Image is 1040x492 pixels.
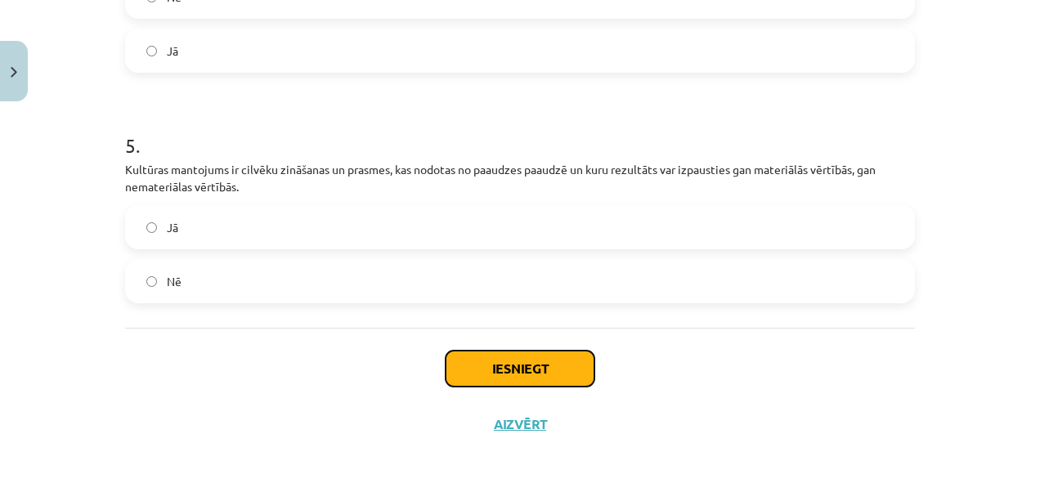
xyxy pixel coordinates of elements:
h1: 5 . [125,105,915,156]
input: Nē [146,276,157,287]
p: Kultūras mantojums ir cilvēku zināšanas un prasmes, kas nodotas no paaudzes paaudzē un kuru rezul... [125,161,915,195]
span: Jā [167,42,178,60]
span: Jā [167,219,178,236]
span: Nē [167,273,182,290]
button: Iesniegt [446,351,594,387]
button: Aizvērt [489,416,551,432]
input: Jā [146,222,157,233]
input: Jā [146,46,157,56]
img: icon-close-lesson-0947bae3869378f0d4975bcd49f059093ad1ed9edebbc8119c70593378902aed.svg [11,67,17,78]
